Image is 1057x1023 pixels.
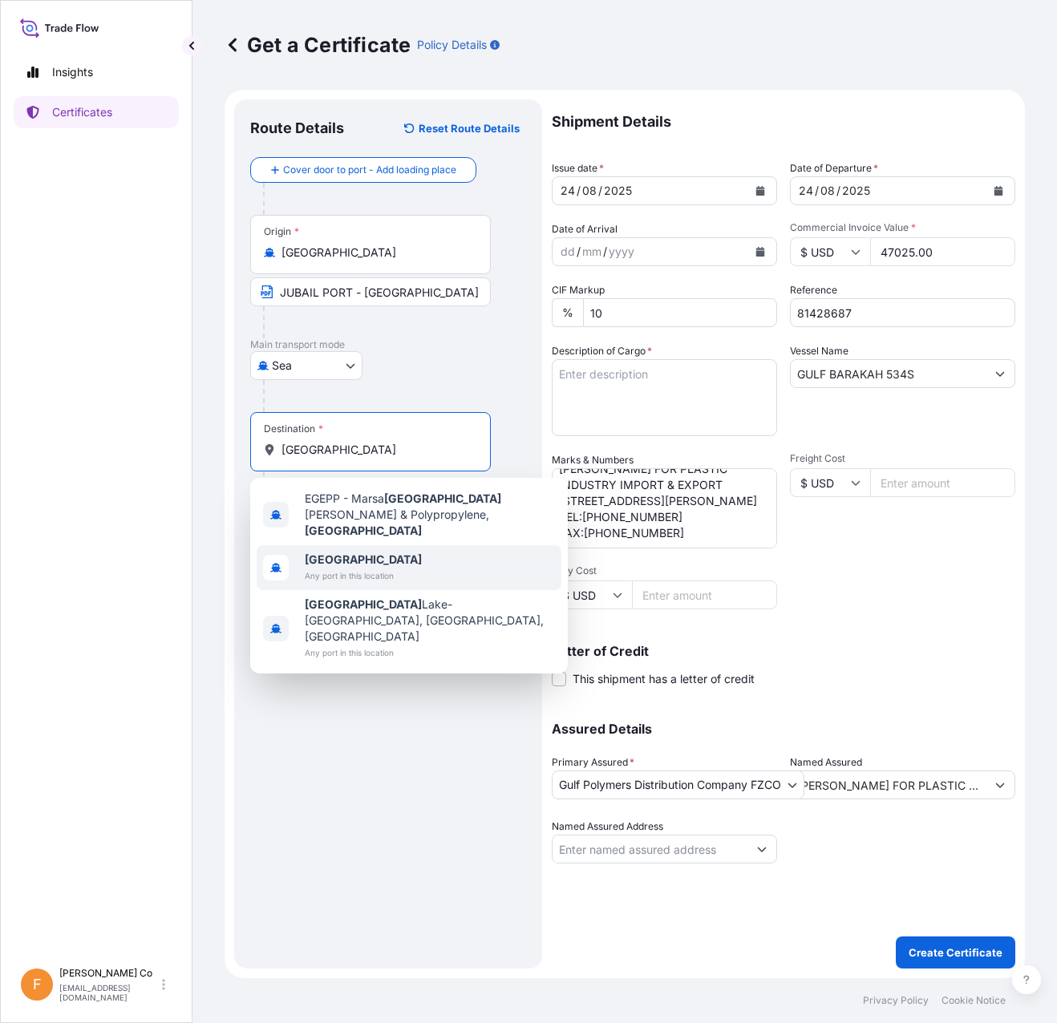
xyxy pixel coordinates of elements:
[791,359,986,388] input: Type to search vessel name or IMO
[747,239,773,265] button: Calendar
[797,181,815,200] div: day,
[281,442,471,458] input: Destination
[552,160,604,176] span: Issue date
[986,178,1011,204] button: Calendar
[417,37,487,53] p: Policy Details
[250,119,344,138] p: Route Details
[791,770,986,799] input: Assured Name
[747,178,773,204] button: Calendar
[59,967,159,980] p: [PERSON_NAME] Co
[603,242,607,261] div: /
[384,491,501,505] b: [GEOGRAPHIC_DATA]
[553,835,747,863] input: Named Assured Address
[552,282,605,298] label: CIF Markup
[552,564,777,577] span: Duty Cost
[281,245,471,261] input: Origin
[870,468,1015,497] input: Enter amount
[790,343,848,359] label: Vessel Name
[283,162,456,178] span: Cover door to port - Add loading place
[552,645,1015,657] p: Letter of Credit
[552,754,634,770] span: Primary Assured
[747,835,776,863] button: Show suggestions
[632,580,777,609] input: Enter amount
[52,64,93,80] p: Insights
[552,819,663,835] label: Named Assured Address
[942,994,1006,1007] p: Cookie Notice
[602,181,634,200] div: year,
[581,242,603,261] div: month,
[305,491,555,539] span: EGEPP - Marsa [PERSON_NAME] & Polypropylene,
[573,671,755,687] span: This shipment has a letter of credit
[577,181,581,200] div: /
[840,181,872,200] div: year,
[305,524,422,537] b: [GEOGRAPHIC_DATA]
[52,104,112,120] p: Certificates
[559,777,781,793] span: Gulf Polymers Distribution Company FZCO
[870,237,1015,266] input: Enter amount
[552,452,634,468] label: Marks & Numbers
[264,423,323,435] div: Destination
[33,976,42,993] span: F
[815,181,819,200] div: /
[790,298,1015,327] input: Enter booking reference
[819,181,836,200] div: month,
[250,338,526,351] p: Main transport mode
[863,994,929,1007] p: Privacy Policy
[305,597,422,611] b: [GEOGRAPHIC_DATA]
[264,225,299,238] div: Origin
[552,343,652,359] label: Description of Cargo
[552,722,1015,735] p: Assured Details
[552,99,1015,144] p: Shipment Details
[790,754,862,770] label: Named Assured
[986,770,1014,799] button: Show suggestions
[598,181,602,200] div: /
[607,242,636,261] div: year,
[305,568,422,584] span: Any port in this location
[581,181,598,200] div: month,
[583,298,777,327] input: Enter percentage between 0 and 10%
[559,242,577,261] div: day,
[790,160,878,176] span: Date of Departure
[836,181,840,200] div: /
[790,282,837,298] label: Reference
[250,277,491,306] input: Text to appear on certificate
[552,221,618,237] span: Date of Arrival
[552,298,583,327] div: %
[790,452,1015,465] span: Freight Cost
[250,351,362,380] button: Select transport
[305,596,555,645] span: Lake-[GEOGRAPHIC_DATA], [GEOGRAPHIC_DATA], [GEOGRAPHIC_DATA]
[305,645,555,661] span: Any port in this location
[559,181,577,200] div: day,
[225,32,411,58] p: Get a Certificate
[986,359,1014,388] button: Show suggestions
[577,242,581,261] div: /
[790,221,1015,234] span: Commercial Invoice Value
[250,478,568,673] div: Show suggestions
[272,358,292,374] span: Sea
[909,944,1002,960] p: Create Certificate
[419,120,520,136] p: Reset Route Details
[59,983,159,1002] p: [EMAIL_ADDRESS][DOMAIN_NAME]
[305,552,422,566] b: [GEOGRAPHIC_DATA]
